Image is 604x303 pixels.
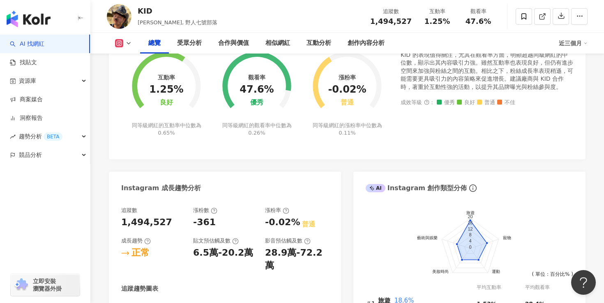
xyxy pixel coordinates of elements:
div: KID [138,6,217,16]
div: 漲粉率 [339,74,356,81]
text: 寵物 [503,235,511,240]
div: Instagram 創作類型分佈 [366,184,467,193]
div: 47.6% [240,84,274,96]
span: 0.26% [248,130,265,136]
span: 普通 [477,100,495,106]
span: 競品分析 [19,146,42,164]
span: 良好 [457,100,475,106]
div: 觀看率 [248,74,265,81]
div: 追蹤數 [370,7,412,16]
a: 商案媒合 [10,96,43,104]
div: 平均互動率 [477,284,525,291]
div: 相似網紅 [265,38,290,48]
div: -361 [193,216,216,229]
div: -0.02% [328,84,366,96]
img: chrome extension [13,278,29,291]
div: BETA [44,133,62,141]
span: info-circle [468,183,478,193]
div: 同等級網紅的觀看率中位數為 [221,122,293,137]
div: 良好 [160,99,173,107]
div: 互動率 [422,7,453,16]
div: 創作內容分析 [348,38,385,48]
text: 20 [468,214,473,219]
div: 同等級網紅的互動率中位數為 [131,122,203,137]
text: 16 [468,220,473,225]
span: 趨勢分析 [19,127,62,146]
span: 優秀 [437,100,455,106]
div: Instagram 成長趨勢分析 [121,184,201,193]
img: KOL Avatar [107,4,131,29]
div: 28.9萬-72.2萬 [265,247,329,272]
text: 美妝時尚 [432,269,449,274]
span: 1.25% [424,17,450,26]
text: 0 [469,245,471,249]
span: 不佳 [497,100,515,106]
text: 運動 [492,269,500,274]
text: 藝術與娛樂 [417,235,438,240]
div: KID 的表現值得關注，尤其在觀看率方面，明顯超越同級網紅的中位數，顯示出其內容吸引力強。雖然互動率也表現良好，但仍有進步空間來加強與粉絲之間的互動。相比之下，粉絲成長率表現稍遜，可能需要更具吸... [401,51,573,91]
a: 找貼文 [10,58,37,67]
div: 總覽 [148,38,161,48]
div: 正常 [131,247,150,259]
text: 4 [469,238,471,243]
div: 平均觀看率 [525,284,573,291]
div: 漲粉數 [193,207,217,214]
div: 受眾分析 [177,38,202,48]
div: 貼文預估觸及數 [193,237,239,245]
img: logo [7,11,51,27]
iframe: Help Scout Beacon - Open [571,270,596,295]
div: 成效等級 ： [401,100,573,106]
span: 資源庫 [19,72,36,90]
div: 漲粉率 [265,207,289,214]
div: 6.5萬-20.2萬 [193,247,253,259]
div: 追蹤數 [121,207,137,214]
div: 觀看率 [463,7,494,16]
span: 0.65% [158,130,175,136]
span: 47.6% [466,17,491,26]
a: searchAI 找網紅 [10,40,44,48]
text: 12 [468,226,473,231]
div: 同等級網紅的漲粉率中位數為 [311,122,383,137]
span: rise [10,134,16,140]
text: 8 [469,232,471,237]
div: 成長趨勢 [121,237,151,245]
span: 1,494,527 [370,17,412,26]
div: 1.25% [149,84,183,96]
div: 近三個月 [559,37,588,50]
div: 影音預估觸及數 [265,237,311,245]
span: [PERSON_NAME], 野人七號部落 [138,19,217,26]
div: -0.02% [265,216,300,229]
div: 互動分析 [307,38,331,48]
div: 追蹤趨勢圖表 [121,284,158,293]
a: chrome extension立即安裝 瀏覽器外掛 [11,274,80,296]
div: 1,494,527 [121,216,172,229]
div: 合作與價值 [218,38,249,48]
text: 旅遊 [466,210,475,215]
div: 普通 [341,99,354,107]
div: 優秀 [250,99,263,107]
div: 普通 [302,220,315,229]
div: 互動率 [158,74,175,81]
div: AI [366,184,385,192]
span: 0.11% [339,130,355,136]
span: 立即安裝 瀏覽器外掛 [33,277,62,292]
a: 洞察報告 [10,114,43,122]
